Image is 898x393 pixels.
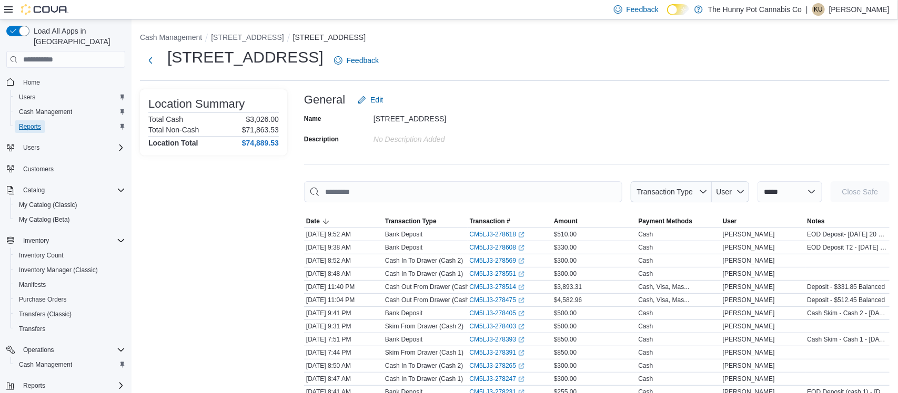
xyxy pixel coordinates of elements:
div: Cash [639,335,653,344]
div: Cash [639,361,653,370]
span: Inventory [23,236,49,245]
button: Catalog [2,183,129,198]
span: [PERSON_NAME] [723,361,775,370]
svg: External link [518,271,524,277]
span: Manifests [15,278,125,291]
a: Customers [19,163,58,175]
button: Transfers [11,322,129,336]
p: Bank Deposit [385,243,422,252]
span: [PERSON_NAME] [723,270,775,278]
button: Reports [11,119,129,134]
span: Edit [370,95,383,105]
button: Operations [2,343,129,357]
div: [DATE] 9:52 AM [304,228,383,241]
button: Transfers (Classic) [11,307,129,322]
svg: External link [518,311,524,317]
p: $71,863.53 [242,126,279,134]
button: Cash Management [140,33,202,42]
button: [STREET_ADDRESS] [211,33,284,42]
p: Bank Deposit [385,230,422,239]
span: Cash Management [19,360,72,369]
div: [DATE] 11:04 PM [304,294,383,306]
svg: External link [518,324,524,330]
button: Reports [2,378,129,393]
a: CM5LJ3-278405External link [470,309,525,317]
span: Inventory Count [15,249,125,262]
div: [DATE] 11:40 PM [304,281,383,293]
span: Reports [15,120,125,133]
a: Transfers [15,323,49,335]
svg: External link [518,337,524,343]
span: Transaction Type [385,217,437,225]
a: Transfers (Classic) [15,308,76,320]
span: Users [23,143,39,152]
span: Reports [19,379,125,392]
span: $300.00 [554,361,577,370]
span: Users [15,91,125,104]
span: $500.00 [554,322,577,330]
a: CM5LJ3-278265External link [470,361,525,370]
button: Edit [354,89,387,110]
button: Inventory [2,233,129,248]
a: Cash Management [15,358,76,371]
span: Transaction # [470,217,510,225]
span: $300.00 [554,375,577,383]
button: Inventory [19,234,53,247]
span: Operations [19,344,125,356]
a: Reports [15,120,45,133]
span: Cash Management [19,108,72,116]
span: My Catalog (Beta) [15,213,125,226]
button: Cash Management [11,357,129,372]
span: Customers [23,165,54,173]
span: [PERSON_NAME] [723,243,775,252]
span: Manifests [19,281,46,289]
span: Inventory [19,234,125,247]
span: Cash Management [15,358,125,371]
span: Date [306,217,320,225]
svg: External link [518,258,524,264]
span: KU [814,3,823,16]
p: Cash In To Drawer (Cash 1) [385,375,463,383]
span: Feedback [627,4,659,15]
span: User [717,188,732,196]
a: CM5LJ3-278551External link [470,270,525,278]
button: Payment Methods [637,215,721,227]
span: Payment Methods [639,217,693,225]
span: Catalog [23,186,45,194]
p: Skim From Drawer (Cash 2) [385,322,463,330]
span: Cash Management [15,106,125,118]
a: Cash Management [15,106,76,118]
button: Home [2,74,129,89]
span: Cash Skim - Cash 2 - [DATE] $100 x 4 - $20 x 5 [808,309,888,317]
p: Skim From Drawer (Cash 1) [385,348,463,357]
span: Transfers [19,325,45,333]
div: No Description added [374,131,514,143]
a: CM5LJ3-278391External link [470,348,525,357]
a: CM5LJ3-278403External link [470,322,525,330]
span: EOD Deposit T2 - [DATE] 50 x 2 20 x 11 10 x 1 [808,243,888,252]
span: Home [19,75,125,88]
h3: General [304,94,345,106]
h6: Total Cash [148,115,183,123]
button: Close Safe [831,181,890,202]
svg: External link [518,376,524,382]
span: $330.00 [554,243,577,252]
span: User [723,217,737,225]
span: Transfers (Classic) [15,308,125,320]
span: Users [19,141,125,154]
p: Bank Deposit [385,309,422,317]
span: Home [23,78,40,87]
button: Reports [19,379,49,392]
span: Cash Skim - Cash 1 - [DATE] $100 x 3 - $50 x 7 - $20 x 10 [808,335,888,344]
div: Cash [639,322,653,330]
span: Inventory Count [19,251,64,260]
button: Users [2,140,129,155]
a: My Catalog (Classic) [15,199,82,211]
nav: An example of EuiBreadcrumbs [140,32,890,45]
a: CM5LJ3-278608External link [470,243,525,252]
p: Cash In To Drawer (Cash 2) [385,256,463,265]
div: Cash [639,230,653,239]
p: Cash In To Drawer (Cash 2) [385,361,463,370]
button: Users [19,141,44,154]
